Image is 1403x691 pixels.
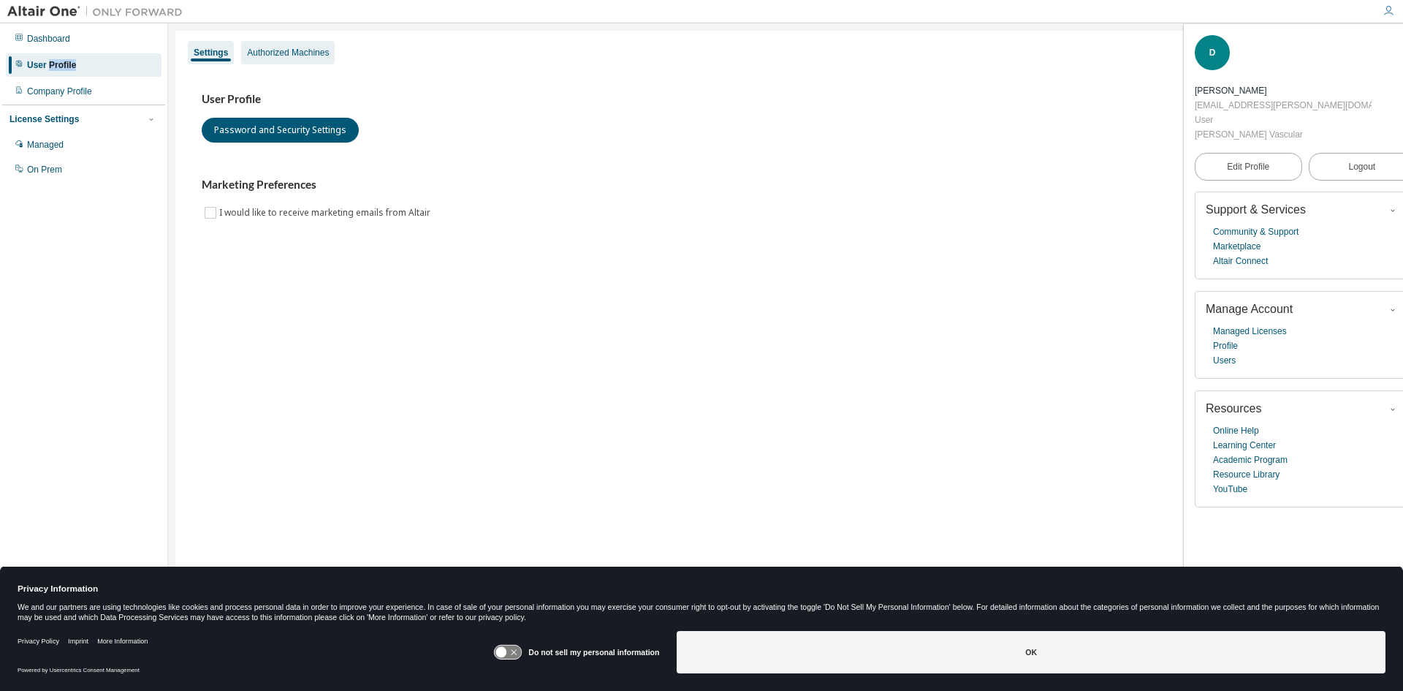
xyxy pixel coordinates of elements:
label: I would like to receive marketing emails from Altair [219,204,433,222]
a: Profile [1213,339,1238,353]
a: Learning Center [1213,438,1276,453]
a: Online Help [1213,423,1259,438]
div: Managed [27,139,64,151]
span: Support & Services [1206,203,1306,216]
a: Academic Program [1213,453,1288,467]
a: Community & Support [1213,224,1299,239]
div: Dhananjay Subramaniam [1195,83,1372,98]
div: On Prem [27,164,62,175]
div: Authorized Machines [247,47,329,58]
img: Altair One [7,4,190,19]
a: Altair Connect [1213,254,1268,268]
div: [PERSON_NAME] Vascular [1195,127,1372,142]
a: Resource Library [1213,467,1280,482]
a: Users [1213,353,1236,368]
a: Marketplace [1213,239,1261,254]
span: Logout [1348,159,1375,174]
div: Company Profile [27,86,92,97]
div: Settings [194,47,228,58]
h3: User Profile [202,92,1369,107]
a: Edit Profile [1195,153,1302,181]
div: License Settings [9,113,79,125]
a: YouTube [1213,482,1247,496]
div: [EMAIL_ADDRESS][PERSON_NAME][DOMAIN_NAME] [1195,98,1372,113]
div: Dashboard [27,33,70,45]
span: D [1209,48,1216,58]
a: Managed Licenses [1213,324,1287,339]
div: User [1195,113,1372,127]
button: Password and Security Settings [202,118,359,143]
div: User Profile [27,59,76,71]
h3: Marketing Preferences [202,178,1369,192]
span: Edit Profile [1227,161,1269,173]
span: Resources [1206,402,1261,415]
span: Manage Account [1206,303,1293,315]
